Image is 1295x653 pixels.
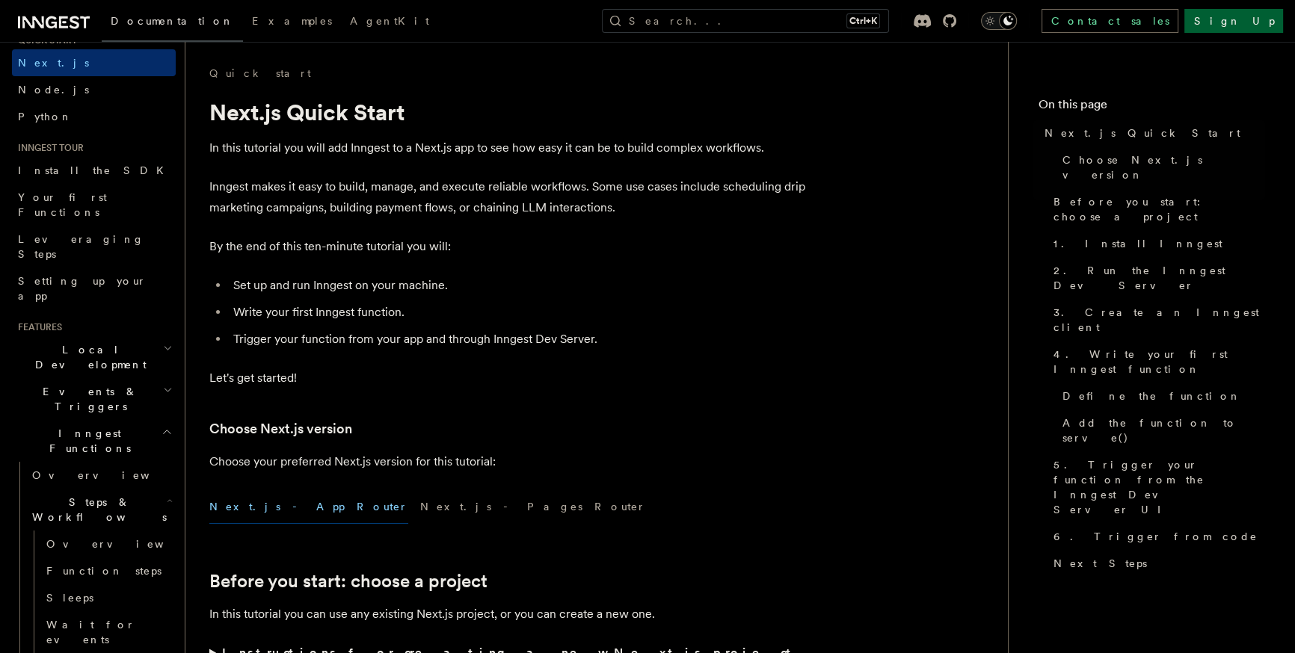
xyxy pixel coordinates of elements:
[1053,263,1265,293] span: 2. Run the Inngest Dev Server
[1042,9,1178,33] a: Contact sales
[229,302,808,323] li: Write your first Inngest function.
[1053,457,1265,517] span: 5. Trigger your function from the Inngest Dev Server UI
[12,384,163,414] span: Events & Triggers
[1056,146,1265,188] a: Choose Next.js version
[40,530,176,557] a: Overview
[46,619,135,646] span: Wait for events
[1053,194,1265,224] span: Before you start: choose a project
[1048,523,1265,550] a: 6. Trigger from code
[12,420,176,462] button: Inngest Functions
[12,184,176,226] a: Your first Functions
[1039,96,1265,120] h4: On this page
[1048,451,1265,523] a: 5. Trigger your function from the Inngest Dev Server UI
[341,4,438,40] a: AgentKit
[40,584,176,611] a: Sleeps
[111,15,234,27] span: Documentation
[12,49,176,76] a: Next.js
[229,275,808,296] li: Set up and run Inngest on your machine.
[18,233,144,260] span: Leveraging Steps
[26,489,176,530] button: Steps & Workflows
[1053,529,1258,544] span: 6. Trigger from code
[1053,347,1265,377] span: 4. Write your first Inngest function
[209,490,408,524] button: Next.js - App Router
[1048,230,1265,257] a: 1. Install Inngest
[12,157,176,184] a: Install the SDK
[209,571,487,592] a: Before you start: choose a project
[243,4,341,40] a: Examples
[40,611,176,653] a: Wait for events
[18,84,89,96] span: Node.js
[846,13,880,28] kbd: Ctrl+K
[18,57,89,69] span: Next.js
[1056,409,1265,451] a: Add the function to serve()
[229,329,808,350] li: Trigger your function from your app and through Inngest Dev Server.
[209,368,808,389] p: Let's get started!
[602,9,889,33] button: Search...Ctrl+K
[209,604,808,625] p: In this tutorial you can use any existing Next.js project, or you can create a new one.
[18,191,107,218] span: Your first Functions
[209,137,808,158] p: In this tutorial you will add Inngest to a Next.js app to see how easy it can be to build complex...
[46,565,162,577] span: Function steps
[12,426,162,456] span: Inngest Functions
[26,495,167,524] span: Steps & Workflows
[12,321,62,333] span: Features
[420,490,646,524] button: Next.js - Pages Router
[1062,389,1241,403] span: Define the function
[1048,188,1265,230] a: Before you start: choose a project
[102,4,243,42] a: Documentation
[252,15,332,27] span: Examples
[209,99,808,126] h1: Next.js Quick Start
[209,236,808,257] p: By the end of this ten-minute tutorial you will:
[981,12,1017,30] button: Toggle dark mode
[1048,299,1265,341] a: 3. Create an Inngest client
[1048,550,1265,577] a: Next Steps
[350,15,429,27] span: AgentKit
[12,336,176,378] button: Local Development
[1062,152,1265,182] span: Choose Next.js version
[18,275,147,302] span: Setting up your app
[1056,383,1265,409] a: Define the function
[209,418,352,439] a: Choose Next.js version
[1045,126,1240,140] span: Next.js Quick Start
[209,66,311,81] a: Quick start
[40,557,176,584] a: Function steps
[12,142,84,154] span: Inngest tour
[209,176,808,218] p: Inngest makes it easy to build, manage, and execute reliable workflows. Some use cases include sc...
[46,592,93,604] span: Sleeps
[1053,305,1265,335] span: 3. Create an Inngest client
[1062,415,1265,445] span: Add the function to serve()
[1184,9,1283,33] a: Sign Up
[1053,556,1147,571] span: Next Steps
[12,378,176,420] button: Events & Triggers
[26,462,176,489] a: Overview
[46,538,200,550] span: Overview
[209,451,808,472] p: Choose your preferred Next.js version for this tutorial:
[1048,257,1265,299] a: 2. Run the Inngest Dev Server
[12,226,176,267] a: Leveraging Steps
[18,111,73,123] span: Python
[12,76,176,103] a: Node.js
[12,267,176,309] a: Setting up your app
[1048,341,1265,383] a: 4. Write your first Inngest function
[1039,120,1265,146] a: Next.js Quick Start
[32,469,186,481] span: Overview
[18,164,173,176] span: Install the SDK
[12,342,163,372] span: Local Development
[1053,236,1222,251] span: 1. Install Inngest
[12,103,176,130] a: Python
